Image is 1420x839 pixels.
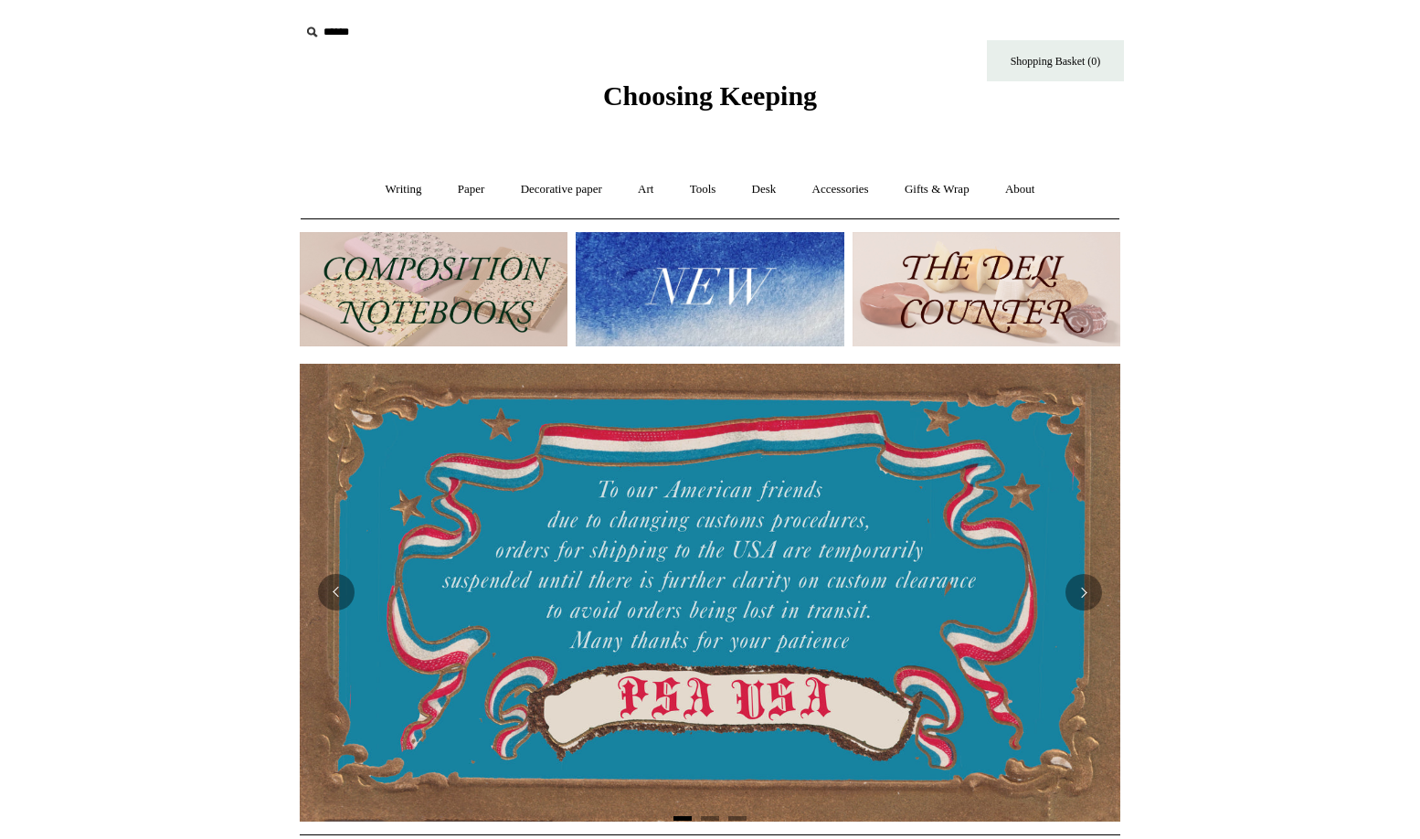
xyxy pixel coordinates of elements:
[300,364,1120,821] img: USA PSA .jpg__PID:33428022-6587-48b7-8b57-d7eefc91f15a
[1065,574,1102,611] button: Next
[888,165,986,214] a: Gifts & Wrap
[796,165,885,214] a: Accessories
[736,165,793,214] a: Desk
[504,165,619,214] a: Decorative paper
[603,80,817,111] span: Choosing Keeping
[701,816,719,821] button: Page 2
[318,574,355,611] button: Previous
[853,232,1120,346] img: The Deli Counter
[673,165,733,214] a: Tools
[621,165,670,214] a: Art
[441,165,502,214] a: Paper
[728,816,747,821] button: Page 3
[673,816,692,821] button: Page 1
[987,40,1124,81] a: Shopping Basket (0)
[576,232,843,346] img: New.jpg__PID:f73bdf93-380a-4a35-bcfe-7823039498e1
[603,95,817,108] a: Choosing Keeping
[300,232,567,346] img: 202302 Composition ledgers.jpg__PID:69722ee6-fa44-49dd-a067-31375e5d54ec
[989,165,1052,214] a: About
[369,165,439,214] a: Writing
